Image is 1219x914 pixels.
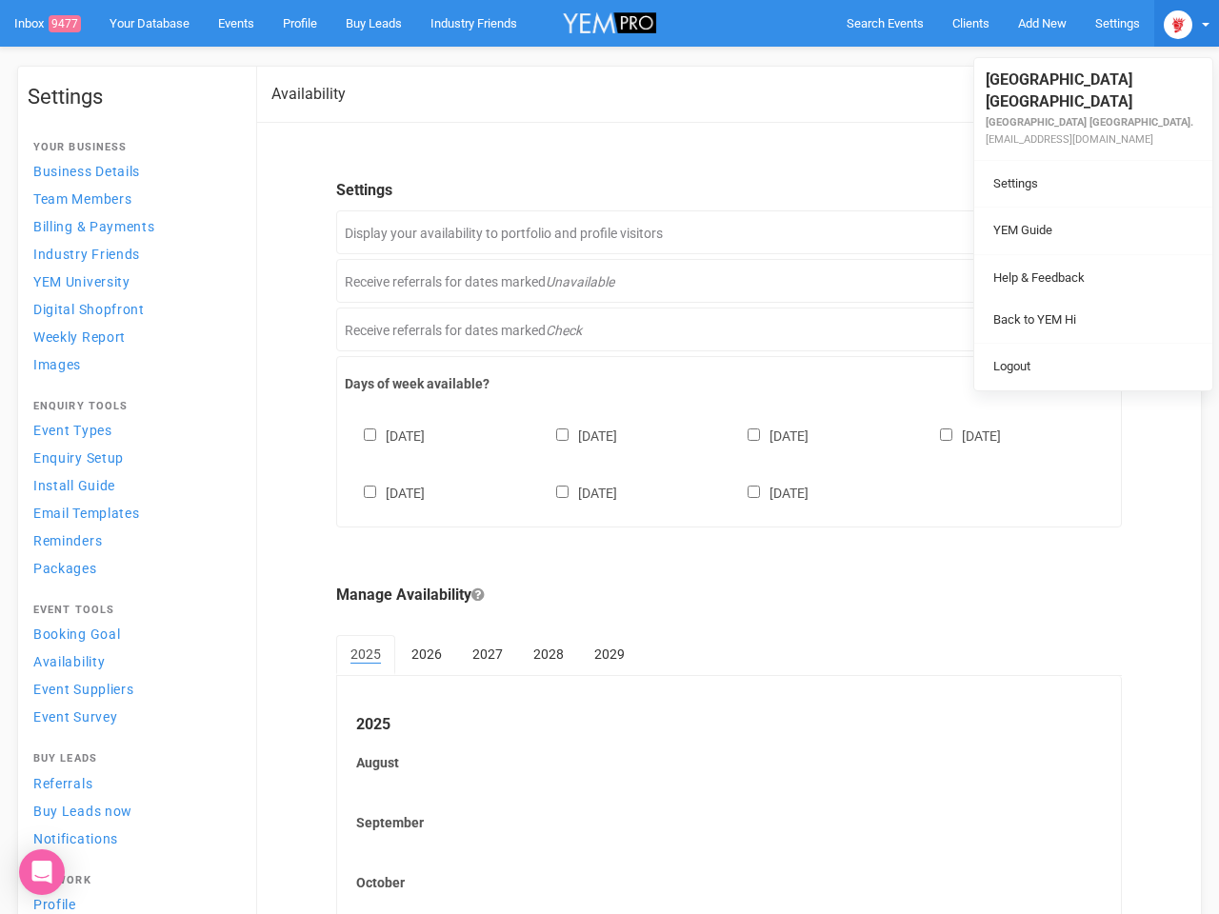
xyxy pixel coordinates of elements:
input: [DATE] [556,486,569,498]
a: 2026 [397,635,456,673]
label: [DATE] [345,482,425,503]
a: YEM Guide [979,212,1208,249]
span: 9477 [49,15,81,32]
input: [DATE] [748,428,760,441]
label: [DATE] [729,425,809,446]
h4: Event Tools [33,605,231,616]
a: Back to YEM Hi [979,302,1208,339]
a: Logout [979,348,1208,386]
span: Team Members [33,191,131,207]
a: Install Guide [28,472,237,498]
h1: Settings [28,86,237,109]
img: open-uri20250107-2-1pbi2ie [1164,10,1192,39]
a: Email Templates [28,500,237,526]
span: Event Survey [33,709,117,725]
label: October [356,873,1102,892]
a: Buy Leads now [28,798,237,824]
a: Availability [28,648,237,674]
span: Booking Goal [33,626,120,642]
span: Digital Shopfront [33,302,145,317]
a: Weekly Report [28,324,237,349]
h4: Your Business [33,142,231,153]
a: Enquiry Setup [28,445,237,470]
a: Event Suppliers [28,676,237,702]
input: [DATE] [748,486,760,498]
span: Billing & Payments [33,219,155,234]
a: Settings [979,166,1208,203]
a: Booking Goal [28,621,237,646]
a: 2027 [458,635,517,673]
input: [DATE] [364,428,376,441]
label: [DATE] [921,425,1001,446]
em: Check [546,323,582,338]
span: Event Types [33,423,112,438]
span: YEM University [33,274,130,289]
span: Event Suppliers [33,682,134,697]
legend: Settings [336,180,1122,202]
span: Search Events [847,16,924,30]
span: Clients [952,16,989,30]
legend: 2025 [356,714,1102,736]
input: [DATE] [556,428,569,441]
h4: Network [33,875,231,886]
div: Open Intercom Messenger [19,849,65,895]
label: [DATE] [537,482,617,503]
a: Referrals [28,770,237,796]
a: Event Survey [28,704,237,729]
label: [DATE] [729,482,809,503]
a: Notifications [28,825,237,851]
span: Business Details [33,164,140,179]
label: Days of week available? [345,374,1113,393]
a: Reminders [28,527,237,553]
h2: Availability [271,86,346,103]
input: [DATE] [364,486,376,498]
span: Weekly Report [33,329,126,345]
legend: Manage Availability [336,585,1122,606]
span: Add New [1018,16,1067,30]
label: September [356,813,1102,832]
span: Notifications [33,831,118,846]
a: Help & Feedback [979,260,1208,297]
span: Reminders [33,533,102,548]
span: [GEOGRAPHIC_DATA] [GEOGRAPHIC_DATA] [986,70,1132,110]
a: Business Details [28,158,237,184]
span: Images [33,357,81,372]
h4: Enquiry Tools [33,401,231,412]
a: 2025 [336,635,395,675]
span: Packages [33,561,97,576]
div: Receive referrals for dates marked [336,308,1122,351]
a: 2028 [519,635,578,673]
a: Industry Friends [28,241,237,267]
a: Billing & Payments [28,213,237,239]
a: Event Types [28,417,237,443]
a: Digital Shopfront [28,296,237,322]
span: Enquiry Setup [33,450,124,466]
h4: Buy Leads [33,753,231,765]
label: August [356,753,1102,772]
span: Install Guide [33,478,115,493]
div: Display your availability to portfolio and profile visitors [336,210,1122,254]
input: [DATE] [940,428,952,441]
small: [GEOGRAPHIC_DATA] [GEOGRAPHIC_DATA]. [986,116,1193,129]
span: Availability [33,654,105,669]
span: Email Templates [33,506,140,521]
a: Team Members [28,186,237,211]
em: Unavailable [546,274,614,289]
label: [DATE] [345,425,425,446]
a: 2029 [580,635,639,673]
a: YEM University [28,268,237,294]
div: Receive referrals for dates marked [336,259,1122,303]
label: [DATE] [537,425,617,446]
a: Images [28,351,237,377]
small: [EMAIL_ADDRESS][DOMAIN_NAME] [986,133,1153,146]
a: Packages [28,555,237,581]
